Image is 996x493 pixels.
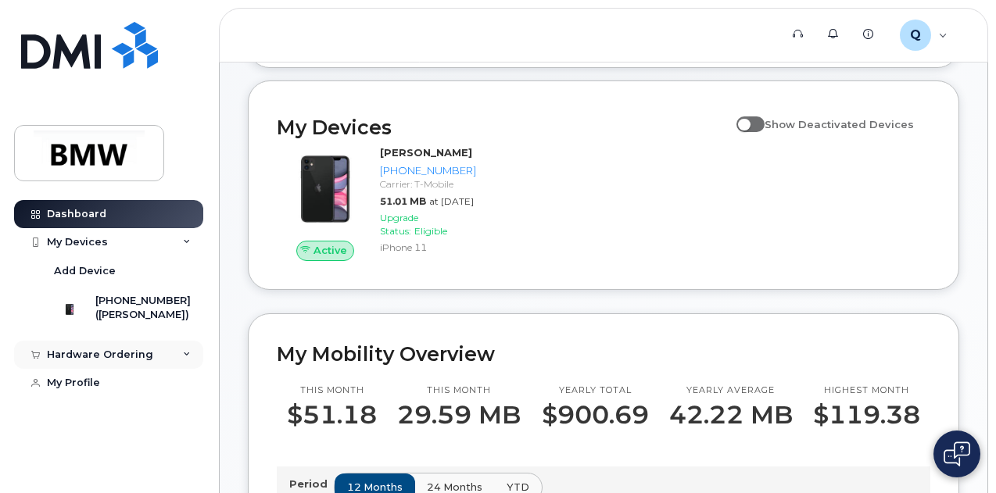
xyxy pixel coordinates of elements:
[910,26,921,45] span: Q
[287,401,377,429] p: $51.18
[289,153,361,225] img: iPhone_11.jpg
[813,401,920,429] p: $119.38
[736,109,749,122] input: Show Deactivated Devices
[380,195,426,207] span: 51.01 MB
[380,146,472,159] strong: [PERSON_NAME]
[277,145,482,260] a: Active[PERSON_NAME][PHONE_NUMBER]Carrier: T-Mobile51.01 MBat [DATE]Upgrade Status:EligibleiPhone 11
[669,384,793,397] p: Yearly average
[944,441,970,466] img: Open chat
[380,212,418,237] span: Upgrade Status:
[397,401,521,429] p: 29.59 MB
[542,384,649,397] p: Yearly total
[669,401,793,429] p: 42.22 MB
[429,195,474,207] span: at [DATE]
[889,20,958,51] div: Q627736
[414,225,447,237] span: Eligible
[765,118,914,130] span: Show Deactivated Devices
[277,116,729,139] h2: My Devices
[380,241,476,254] div: iPhone 11
[813,384,920,397] p: Highest month
[277,342,930,366] h2: My Mobility Overview
[380,177,476,191] div: Carrier: T-Mobile
[397,384,521,397] p: This month
[287,384,377,397] p: This month
[289,477,334,491] p: Period
[542,401,649,429] p: $900.69
[380,163,476,178] div: [PHONE_NUMBER]
[313,243,347,258] span: Active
